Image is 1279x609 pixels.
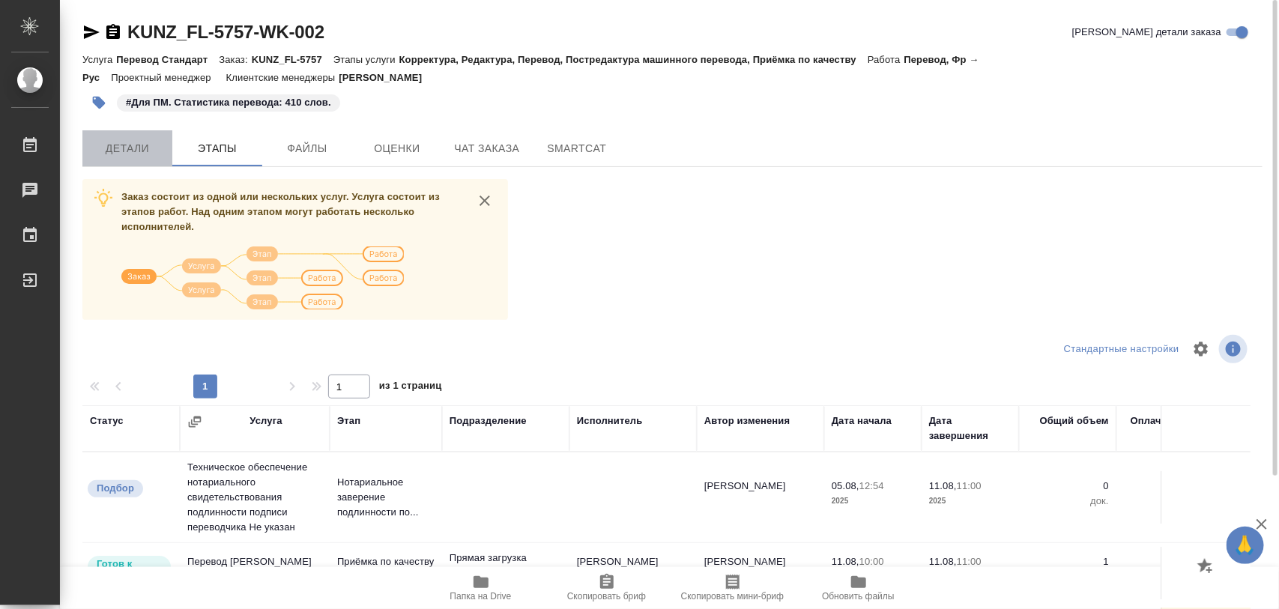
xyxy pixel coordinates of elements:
[418,567,544,609] button: Папка на Drive
[82,23,100,41] button: Скопировать ссылку для ЯМессенджера
[1072,25,1221,40] span: [PERSON_NAME] детали заказа
[82,86,115,119] button: Добавить тэг
[1026,554,1109,569] p: 1
[929,413,1012,443] div: Дата завершения
[333,54,399,65] p: Этапы услуги
[474,190,496,212] button: close
[1183,331,1219,367] span: Настроить таблицу
[868,54,904,65] p: Работа
[832,413,892,428] div: Дата начала
[399,54,868,65] p: Корректура, Редактура, Перевод, Постредактура машинного перевода, Приёмка по качеству
[127,22,324,42] a: KUNZ_FL-5757-WK-002
[957,480,982,491] p: 11:00
[1124,554,1206,569] p: 1
[90,413,124,428] div: Статус
[121,191,440,232] span: Заказ состоит из одной или нескольких услуг. Услуга состоит из этапов работ. Над одним этапом мог...
[567,591,646,602] span: Скопировать бриф
[379,377,442,399] span: из 1 страниц
[929,494,1012,509] p: 2025
[1194,554,1219,580] button: Добавить оценку
[116,54,219,65] p: Перевод Стандарт
[1040,413,1109,428] div: Общий объем
[450,591,512,602] span: Папка на Drive
[181,139,253,158] span: Этапы
[97,557,162,587] p: Готов к работе
[1233,530,1258,561] span: 🙏
[219,54,251,65] p: Заказ:
[544,567,670,609] button: Скопировать бриф
[796,567,922,609] button: Обновить файлы
[832,556,859,567] p: 11.08,
[569,547,697,599] td: [PERSON_NAME]
[681,591,784,602] span: Скопировать мини-бриф
[226,72,339,83] p: Клиентские менеджеры
[126,95,331,110] p: #Для ПМ. Статистика перевода: 410 слов.
[250,413,282,428] div: Услуга
[252,54,333,65] p: KUNZ_FL-5757
[111,72,214,83] p: Проектный менеджер
[180,452,330,542] td: Техническое обеспечение нотариального свидетельствования подлинности подписи переводчика Не указан
[451,139,523,158] span: Чат заказа
[97,481,134,496] p: Подбор
[832,494,914,509] p: 2025
[337,554,435,569] p: Приёмка по качеству
[859,480,884,491] p: 12:54
[1227,527,1264,564] button: 🙏
[339,72,433,83] p: [PERSON_NAME]
[271,139,343,158] span: Файлы
[450,413,527,428] div: Подразделение
[541,139,613,158] span: SmartCat
[337,475,435,520] p: Нотариальное заверение подлинности по...
[577,413,643,428] div: Исполнитель
[929,480,957,491] p: 11.08,
[670,567,796,609] button: Скопировать мини-бриф
[1026,479,1109,494] p: 0
[1124,413,1206,443] div: Оплачиваемый объем
[929,556,957,567] p: 11.08,
[82,54,116,65] p: Услуга
[1124,479,1206,494] p: 0
[187,414,202,429] button: Сгруппировать
[957,556,982,567] p: 11:00
[832,480,859,491] p: 05.08,
[822,591,895,602] span: Обновить файлы
[859,556,884,567] p: 10:00
[697,547,824,599] td: [PERSON_NAME]
[704,413,790,428] div: Автор изменения
[180,547,330,599] td: Перевод [PERSON_NAME] → Рус
[1026,494,1109,509] p: док.
[91,139,163,158] span: Детали
[337,413,360,428] div: Этап
[442,543,569,603] td: Прямая загрузка (шаблонные документы)
[104,23,122,41] button: Скопировать ссылку
[1219,335,1251,363] span: Посмотреть информацию
[697,471,824,524] td: [PERSON_NAME]
[1060,338,1183,361] div: split button
[361,139,433,158] span: Оценки
[1124,494,1206,509] p: док.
